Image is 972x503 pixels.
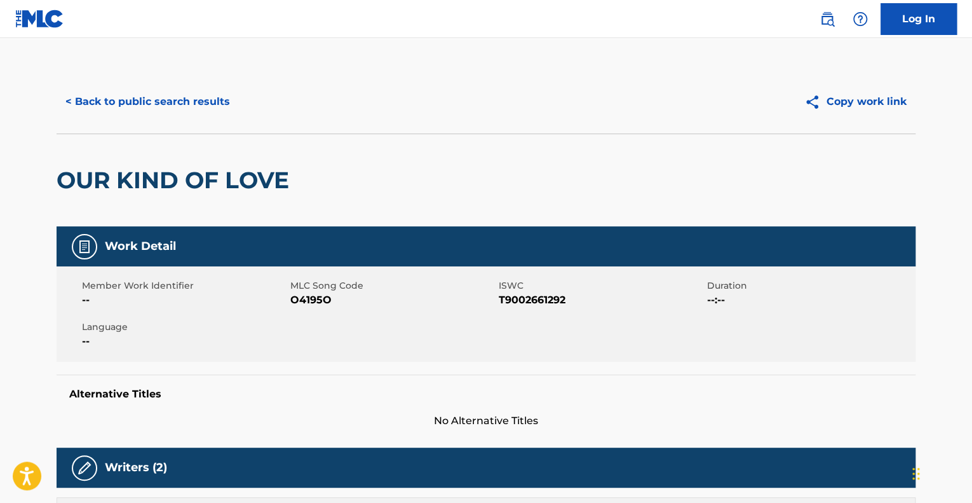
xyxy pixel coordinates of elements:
[57,413,915,429] span: No Alternative Titles
[881,3,957,35] a: Log In
[57,86,239,118] button: < Back to public search results
[82,279,287,293] span: Member Work Identifier
[82,320,287,334] span: Language
[69,388,903,401] h5: Alternative Titles
[105,239,176,254] h5: Work Detail
[77,239,92,254] img: Work Detail
[290,293,496,308] span: O4195O
[57,166,295,195] h2: OUR KIND OF LOVE
[820,11,835,27] img: search
[804,94,827,110] img: Copy work link
[795,86,915,118] button: Copy work link
[290,279,496,293] span: MLC Song Code
[853,11,868,27] img: help
[814,6,840,32] a: Public Search
[707,293,912,308] span: --:--
[77,460,92,476] img: Writers
[847,6,873,32] div: Help
[499,293,704,308] span: T9002661292
[912,455,920,493] div: Drag
[82,293,287,308] span: --
[707,279,912,293] span: Duration
[15,10,64,28] img: MLC Logo
[499,279,704,293] span: ISWC
[82,334,287,349] span: --
[105,460,167,475] h5: Writers (2)
[908,442,972,503] iframe: Chat Widget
